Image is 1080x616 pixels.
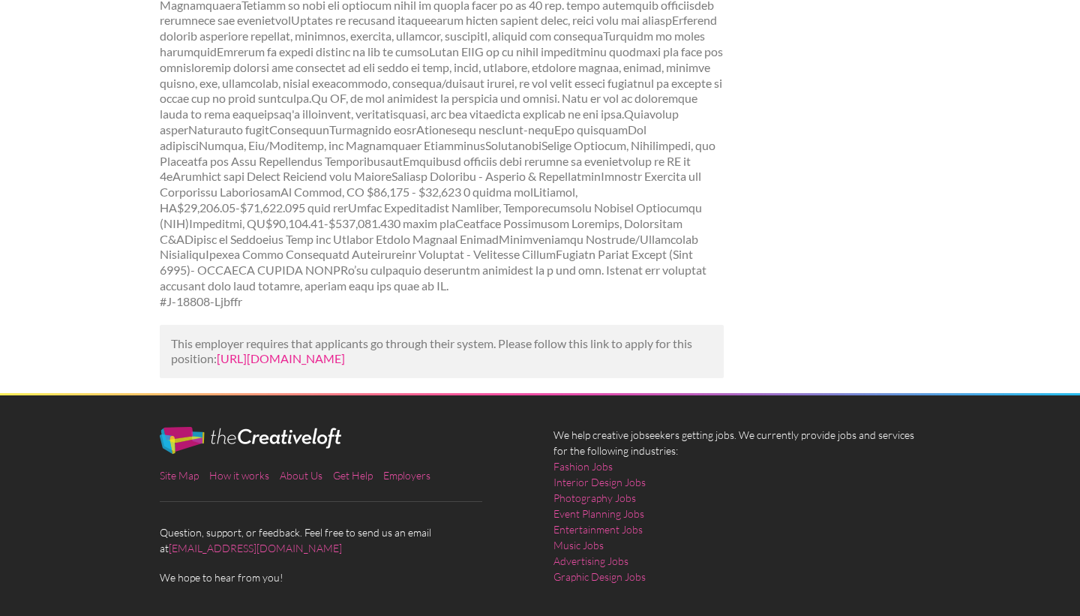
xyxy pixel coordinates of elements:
div: We help creative jobseekers getting jobs. We currently provide jobs and services for the followin... [540,427,934,596]
a: Graphic Design Jobs [553,569,646,584]
p: This employer requires that applicants go through their system. Please follow this link to apply ... [171,336,713,368]
a: Music Jobs [553,537,604,553]
img: The Creative Loft [160,427,341,454]
a: Advertising Jobs [553,553,628,569]
a: Event Planning Jobs [553,506,644,521]
a: About Us [280,469,322,482]
a: Entertainment Jobs [553,521,643,537]
a: Fashion Jobs [553,458,613,474]
a: Photography Jobs [553,490,636,506]
a: How it works [209,469,269,482]
a: Employers [383,469,430,482]
div: Question, support, or feedback. Feel free to send us an email at [146,427,540,585]
a: [URL][DOMAIN_NAME] [217,351,345,365]
span: We hope to hear from you! [160,569,527,585]
a: Site Map [160,469,199,482]
a: Interior Design Jobs [553,474,646,490]
a: Get Help [333,469,373,482]
a: [EMAIL_ADDRESS][DOMAIN_NAME] [169,542,342,554]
